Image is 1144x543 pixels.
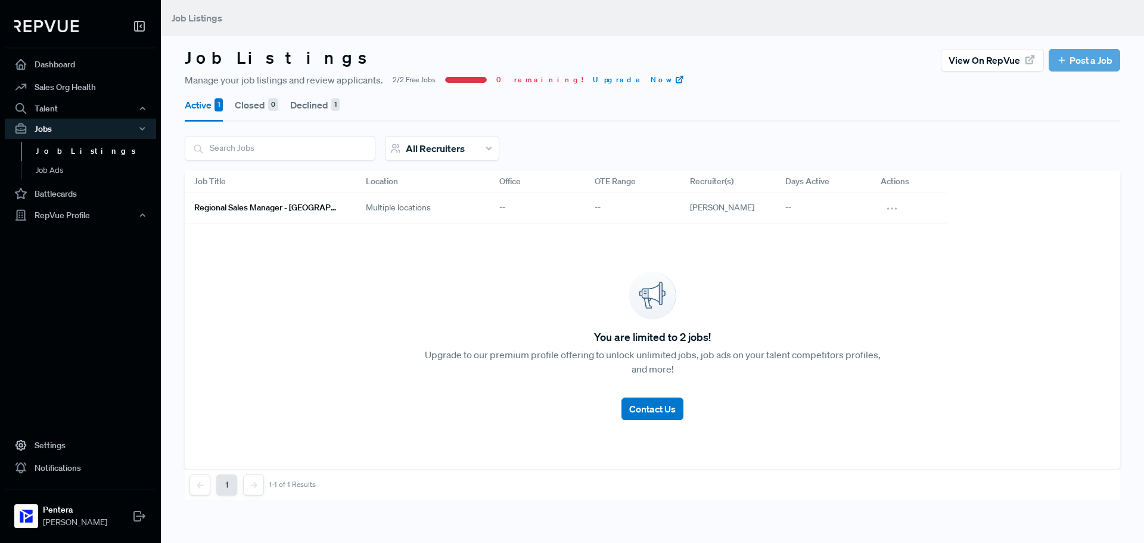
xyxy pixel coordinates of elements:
[243,474,264,495] button: Next
[194,203,337,213] h6: Regional Sales Manager - [GEOGRAPHIC_DATA] area
[5,98,156,119] button: Talent
[14,20,79,32] img: RepVue
[406,142,465,154] span: All Recruiters
[5,76,156,98] a: Sales Org Health
[216,474,237,495] button: 1
[5,434,156,457] a: Settings
[881,175,909,188] span: Actions
[785,175,829,188] span: Days Active
[690,175,733,188] span: Recruiter(s)
[393,75,436,85] span: 2/2 Free Jobs
[214,98,223,111] div: 1
[268,98,278,111] div: 0
[172,12,222,24] span: Job Listings
[189,474,316,495] nav: pagination
[5,182,156,205] a: Battlecards
[5,119,156,139] button: Jobs
[949,53,1020,67] span: View on RepVue
[490,193,585,224] div: --
[594,329,711,345] span: You are limited to 2 jobs!
[43,504,107,516] strong: Pentera
[235,88,278,122] button: Closed 0
[21,142,172,161] a: Job Listings
[5,205,156,225] button: RepVue Profile
[496,75,583,85] span: 0 remaining!
[776,193,871,224] div: --
[629,272,676,319] img: announcement
[5,489,156,533] a: PenteraPentera[PERSON_NAME]
[366,175,398,188] span: Location
[356,193,490,224] div: Multiple locations
[331,98,340,111] div: 1
[629,403,676,415] span: Contact Us
[499,175,521,188] span: Office
[269,480,316,489] div: 1-1 of 1 Results
[194,198,337,218] a: Regional Sales Manager - [GEOGRAPHIC_DATA] area
[419,347,887,376] p: Upgrade to our premium profile offering to unlock unlimited jobs, job ads on your talent competit...
[17,507,36,526] img: Pentera
[185,73,383,87] span: Manage your job listings and review applicants.
[621,398,683,420] button: Contact Us
[43,516,107,529] span: [PERSON_NAME]
[941,49,1044,72] button: View on RepVue
[5,53,156,76] a: Dashboard
[5,457,156,479] a: Notifications
[185,48,378,68] h3: Job Listings
[621,388,683,420] a: Contact Us
[189,474,210,495] button: Previous
[290,88,340,122] button: Declined 1
[690,202,754,213] span: [PERSON_NAME]
[585,193,680,224] div: --
[194,175,226,188] span: Job Title
[21,161,172,180] a: Job Ads
[185,88,223,122] button: Active 1
[593,75,685,85] a: Upgrade Now
[185,136,375,160] input: Search Jobs
[595,175,636,188] span: OTE Range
